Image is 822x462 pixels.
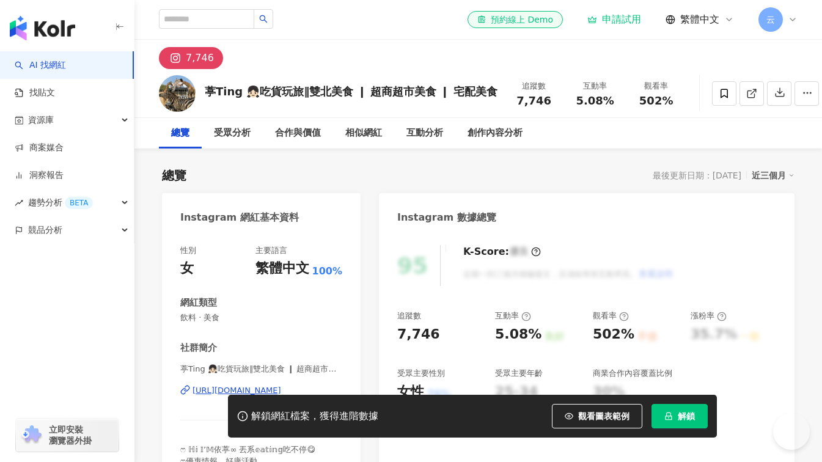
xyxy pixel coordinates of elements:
div: 受眾分析 [214,126,251,141]
a: 商案媒合 [15,142,64,154]
button: 解鎖 [651,404,708,428]
span: 100% [312,265,342,278]
div: 相似網紅 [345,126,382,141]
div: 追蹤數 [397,310,421,321]
a: 預約線上 Demo [468,11,563,28]
div: 社群簡介 [180,342,217,354]
a: 申請試用 [587,13,641,26]
div: 網紅類型 [180,296,217,309]
div: 性別 [180,245,196,256]
div: 女性 [397,383,424,402]
div: 女 [180,259,194,278]
img: KOL Avatar [159,75,196,112]
a: searchAI 找網紅 [15,59,66,71]
div: 總覽 [162,167,186,184]
div: 5.08% [495,325,541,344]
div: 最後更新日期：[DATE] [653,170,741,180]
div: Instagram 網紅基本資料 [180,211,299,224]
div: 受眾主要年齡 [495,368,543,379]
div: 合作與價值 [275,126,321,141]
div: 觀看率 [593,310,629,321]
div: 近三個月 [752,167,794,183]
span: 7,746 [516,94,551,107]
div: 互動率 [572,80,618,92]
div: 創作內容分析 [468,126,523,141]
span: 飲料 · 美食 [180,312,342,323]
span: 解鎖 [678,411,695,421]
span: 競品分析 [28,216,62,244]
div: 觀看率 [633,80,680,92]
div: 總覽 [171,126,189,141]
span: 云 [766,13,775,26]
div: 預約線上 Demo [477,13,553,26]
div: 7,746 [397,325,440,344]
img: logo [10,16,75,40]
span: 繁體中文 [680,13,719,26]
a: 洞察報告 [15,169,64,182]
div: K-Score : [463,245,541,258]
div: 商業合作內容覆蓋比例 [593,368,672,379]
div: 互動率 [495,310,531,321]
span: 502% [639,95,673,107]
a: 找貼文 [15,87,55,99]
span: lock [664,412,673,420]
div: 502% [593,325,634,344]
span: 立即安裝 瀏覽器外掛 [49,424,92,446]
div: BETA [65,197,93,209]
button: 7,746 [159,47,223,69]
div: 繁體中文 [255,259,309,278]
div: 葶Ting 👧🏻吃貨玩旅∥雙北美食 ❙ 超商超市美食 ❙ 宅配美食 [205,84,497,99]
button: 觀看圖表範例 [552,404,642,428]
a: [URL][DOMAIN_NAME] [180,385,342,396]
span: 觀看圖表範例 [578,411,629,421]
div: 互動分析 [406,126,443,141]
div: 受眾主要性別 [397,368,445,379]
span: 趨勢分析 [28,189,93,216]
span: search [259,15,268,23]
span: 5.08% [576,95,614,107]
div: 漲粉率 [691,310,727,321]
span: 資源庫 [28,106,54,134]
span: 葶Ting 👧🏻吃貨玩旅∥雙北美食 ❙ 超商超市美食 ❙ 宅配美食 | ting_eat_foodie [180,364,342,375]
div: 主要語言 [255,245,287,256]
div: 7,746 [186,50,214,67]
a: chrome extension立即安裝 瀏覽器外掛 [16,419,119,452]
div: 追蹤數 [511,80,557,92]
div: [URL][DOMAIN_NAME] [193,385,281,396]
div: 解鎖網紅檔案，獲得進階數據 [251,410,378,423]
div: Instagram 數據總覽 [397,211,496,224]
span: rise [15,199,23,207]
img: chrome extension [20,425,43,445]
